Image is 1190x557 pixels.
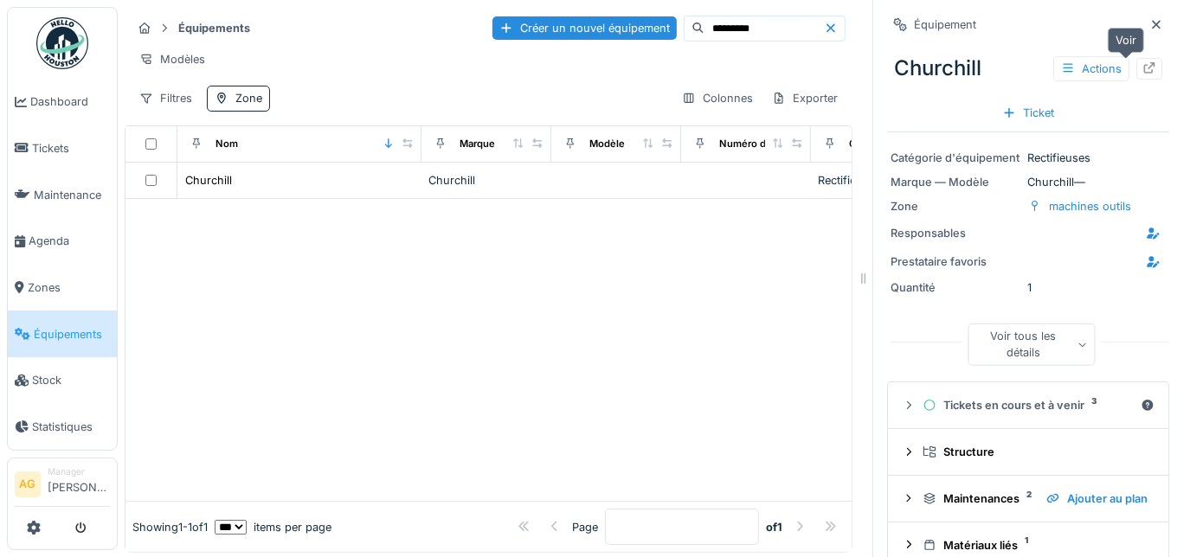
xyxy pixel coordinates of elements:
[8,311,117,357] a: Équipements
[1108,28,1144,53] div: Voir
[674,86,761,111] div: Colonnes
[235,90,262,106] div: Zone
[15,465,110,507] a: AG Manager[PERSON_NAME]
[923,444,1148,460] div: Structure
[1039,487,1155,510] div: Ajouter au plan
[923,537,1148,554] div: Matériaux liés
[766,519,782,535] strong: of 1
[589,137,625,151] div: Modèle
[8,125,117,172] a: Tickets
[891,225,1020,241] div: Responsables
[895,389,1161,421] summary: Tickets en cours et à venir3
[891,174,1020,190] div: Marque — Modèle
[895,436,1161,468] summary: Structure
[48,465,110,478] div: Manager
[719,137,799,151] div: Numéro de Série
[572,519,598,535] div: Page
[29,233,110,249] span: Agenda
[849,137,969,151] div: Catégories d'équipement
[1053,56,1129,81] div: Actions
[923,397,1134,413] div: Tickets en cours et à venir
[891,198,1020,214] div: Zone
[171,20,257,36] strong: Équipements
[492,16,677,40] div: Créer un nouvel équipement
[891,150,1166,166] div: Rectifieuses
[30,93,110,110] span: Dashboard
[914,16,976,33] div: Équipement
[132,519,208,535] div: Showing 1 - 1 of 1
[460,137,495,151] div: Marque
[891,150,1020,166] div: Catégorie d'équipement
[923,490,1032,507] div: Maintenances
[968,323,1096,365] div: Voir tous les détails
[36,17,88,69] img: Badge_color-CXgf-gQk.svg
[8,79,117,125] a: Dashboard
[8,218,117,265] a: Agenda
[34,187,110,203] span: Maintenance
[891,253,1020,270] div: Prestataire favoris
[891,279,1166,296] div: 1
[818,172,934,189] div: Rectifieuses
[8,265,117,311] a: Zones
[32,419,110,435] span: Statistiques
[185,172,232,189] div: Churchill
[1049,198,1131,214] div: machines outils
[48,465,110,503] li: [PERSON_NAME]
[132,86,200,111] div: Filtres
[8,171,117,218] a: Maintenance
[891,174,1166,190] div: Churchill —
[8,357,117,404] a: Stock
[887,46,1169,91] div: Churchill
[891,279,1020,296] div: Quantité
[32,140,110,157] span: Tickets
[995,101,1061,125] div: Ticket
[428,172,544,189] div: Churchill
[132,47,213,72] div: Modèles
[15,471,41,497] li: AG
[8,404,117,451] a: Statistiques
[215,519,331,535] div: items per page
[34,326,110,343] span: Équipements
[764,86,846,111] div: Exporter
[895,483,1161,515] summary: Maintenances2Ajouter au plan
[215,137,238,151] div: Nom
[32,372,110,388] span: Stock
[28,279,110,296] span: Zones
